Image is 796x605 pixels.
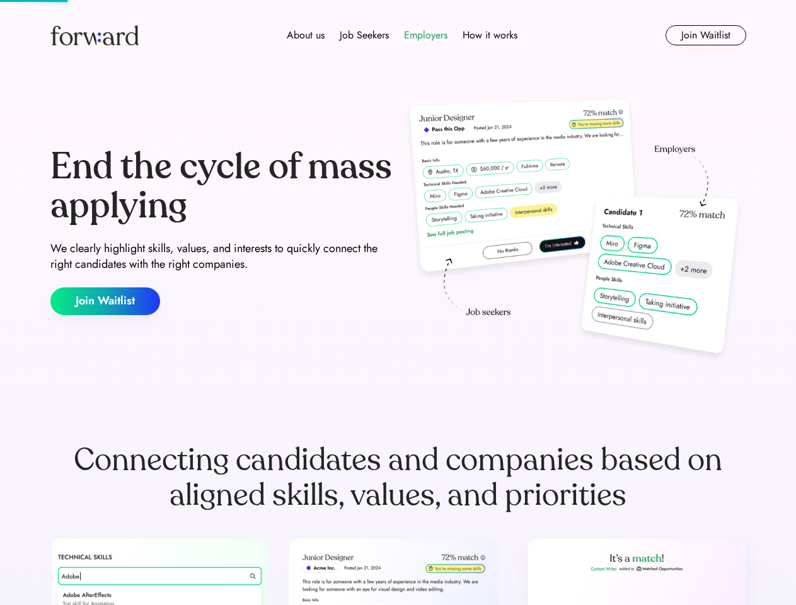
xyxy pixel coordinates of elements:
[666,25,746,45] button: Join Waitlist
[50,25,139,45] img: Forward logo
[50,442,746,513] div: Connecting candidates and companies based on aligned skills, values, and priorities
[340,28,389,43] div: Job Seekers
[50,147,393,225] div: End the cycle of mass applying
[287,28,325,43] div: About us
[50,241,393,272] div: We clearly highlight skills, values, and interests to quickly connect the right candidates with t...
[50,287,160,315] button: Join Waitlist
[403,96,746,367] img: hero-image.png
[404,28,447,43] div: Employers
[463,28,517,43] div: How it works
